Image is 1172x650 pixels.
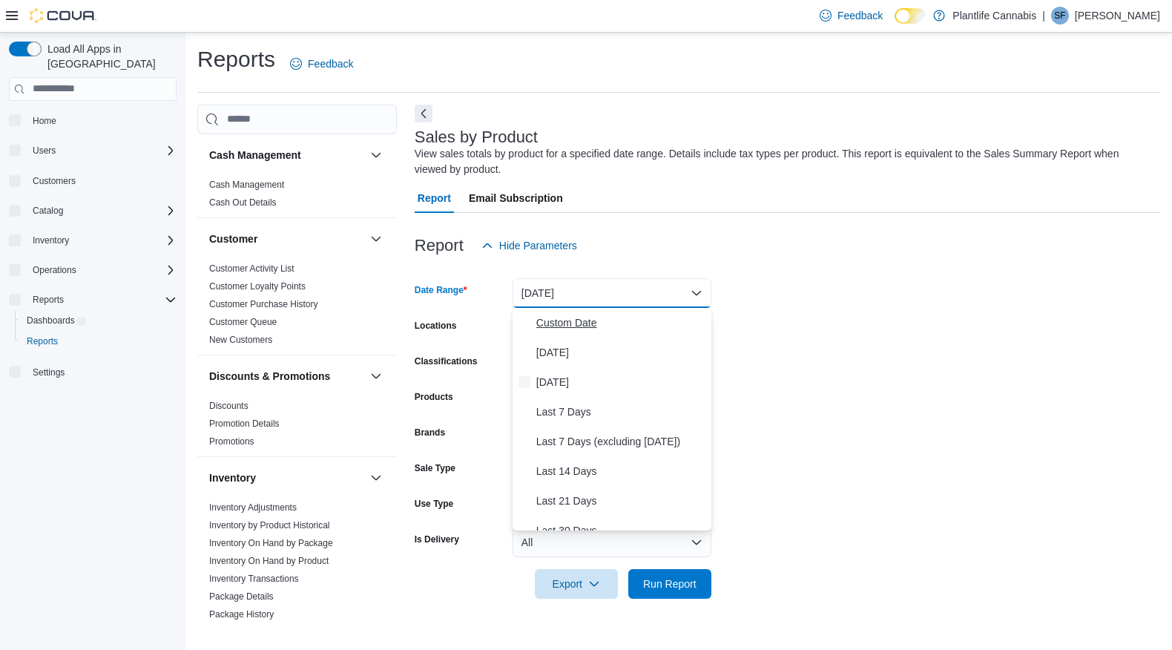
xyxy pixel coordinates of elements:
span: Operations [33,264,76,276]
button: Reports [27,291,70,309]
a: Dashboards [21,312,92,329]
span: Users [27,142,177,160]
span: Catalog [27,202,177,220]
h3: Sales by Product [415,128,538,146]
span: Email Subscription [469,183,563,213]
label: Products [415,391,453,403]
span: Inventory [33,234,69,246]
button: Export [535,569,618,599]
a: Promotions [209,436,254,447]
span: Customers [27,171,177,190]
span: Home [27,111,177,130]
input: Dark Mode [895,8,926,24]
span: Last 30 Days [536,522,705,539]
a: Customer Loyalty Points [209,281,306,292]
a: Discounts [209,401,248,411]
span: Home [33,115,56,127]
h3: Discounts & Promotions [209,369,330,384]
span: Last 14 Days [536,462,705,480]
div: Sean Fisher [1051,7,1069,24]
button: Inventory [27,232,75,249]
button: Home [3,110,182,131]
button: All [513,528,711,557]
p: [PERSON_NAME] [1075,7,1160,24]
span: Inventory [27,232,177,249]
span: Reports [33,294,64,306]
span: Hide Parameters [499,238,577,253]
label: Sale Type [415,462,455,474]
button: Inventory [209,470,364,485]
button: Next [415,105,432,122]
span: Reports [27,335,58,347]
span: Last 7 Days (excluding [DATE]) [536,433,705,450]
span: Promotions [209,436,254,447]
a: Package History [209,609,274,620]
span: SF [1054,7,1065,24]
a: Promotion Details [209,418,280,429]
span: Users [33,145,56,157]
span: Catalog [33,205,63,217]
nav: Complex example [9,104,177,421]
span: Feedback [308,56,353,71]
h3: Report [415,237,464,255]
span: Reports [21,332,177,350]
label: Locations [415,320,457,332]
span: Package Details [209,591,274,603]
span: Reports [27,291,177,309]
span: Inventory On Hand by Product [209,555,329,567]
button: Hide Parameters [475,231,583,260]
button: Customer [209,232,364,246]
span: Discounts [209,400,248,412]
img: Cova [30,8,96,23]
p: Plantlife Cannabis [952,7,1036,24]
button: Reports [15,331,182,352]
button: Discounts & Promotions [209,369,364,384]
button: Customer [367,230,385,248]
button: Catalog [3,200,182,221]
h3: Inventory [209,470,256,485]
button: Reports [3,289,182,310]
button: Inventory [3,230,182,251]
label: Classifications [415,355,478,367]
span: Inventory On Hand by Package [209,537,333,549]
span: [DATE] [536,344,705,361]
div: Cash Management [197,176,397,217]
button: Catalog [27,202,69,220]
a: Inventory by Product Historical [209,520,330,531]
label: Date Range [415,284,467,296]
span: Operations [27,261,177,279]
label: Is Delivery [415,534,459,545]
button: [DATE] [513,278,711,308]
a: Customer Activity List [209,263,294,274]
div: Discounts & Promotions [197,397,397,456]
span: Inventory Adjustments [209,502,297,513]
a: Inventory Transactions [209,574,299,584]
button: Inventory [367,469,385,487]
span: Feedback [837,8,883,23]
span: [DATE] [536,373,705,391]
button: Customers [3,170,182,191]
span: Inventory by Product Historical [209,519,330,531]
span: Customer Loyalty Points [209,280,306,292]
a: Settings [27,364,70,381]
span: Export [544,569,609,599]
a: Cash Management [209,180,284,190]
a: Feedback [814,1,889,30]
a: Home [27,112,62,130]
span: Customer Purchase History [209,298,318,310]
a: Cash Out Details [209,197,277,208]
span: Package History [209,608,274,620]
span: Last 7 Days [536,403,705,421]
a: New Customers [209,335,272,345]
button: Run Report [628,569,711,599]
button: Cash Management [367,146,385,164]
button: Operations [3,260,182,280]
a: Inventory On Hand by Product [209,556,329,566]
label: Use Type [415,498,453,510]
span: Settings [33,367,65,378]
button: Discounts & Promotions [367,367,385,385]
